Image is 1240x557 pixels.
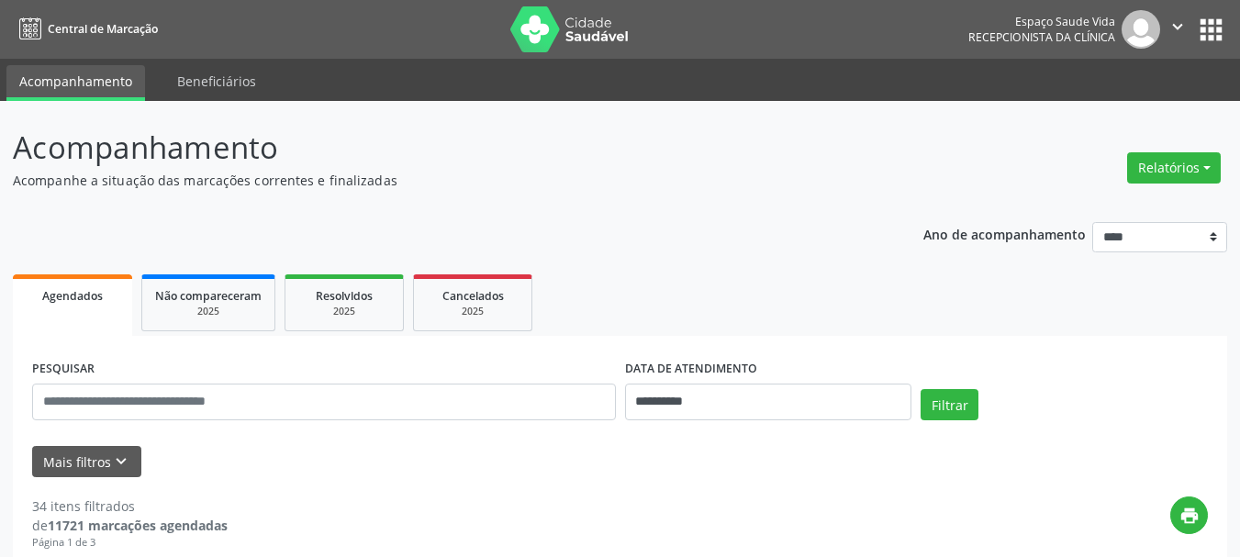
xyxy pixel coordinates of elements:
span: Não compareceram [155,288,262,304]
button: Relatórios [1127,152,1221,184]
span: Resolvidos [316,288,373,304]
div: 2025 [298,305,390,318]
p: Acompanhamento [13,125,863,171]
div: de [32,516,228,535]
div: Página 1 de 3 [32,535,228,551]
p: Acompanhe a situação das marcações correntes e finalizadas [13,171,863,190]
div: 2025 [155,305,262,318]
span: Recepcionista da clínica [968,29,1115,45]
button: Filtrar [921,389,978,420]
a: Acompanhamento [6,65,145,101]
label: DATA DE ATENDIMENTO [625,355,757,384]
button:  [1160,10,1195,49]
strong: 11721 marcações agendadas [48,517,228,534]
i:  [1167,17,1188,37]
button: print [1170,496,1208,534]
label: PESQUISAR [32,355,95,384]
a: Central de Marcação [13,14,158,44]
span: Central de Marcação [48,21,158,37]
button: apps [1195,14,1227,46]
a: Beneficiários [164,65,269,97]
div: 2025 [427,305,519,318]
button: Mais filtroskeyboard_arrow_down [32,446,141,478]
span: Cancelados [442,288,504,304]
i: print [1179,506,1200,526]
span: Agendados [42,288,103,304]
div: Espaço Saude Vida [968,14,1115,29]
i: keyboard_arrow_down [111,451,131,472]
div: 34 itens filtrados [32,496,228,516]
p: Ano de acompanhamento [923,222,1086,245]
img: img [1122,10,1160,49]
